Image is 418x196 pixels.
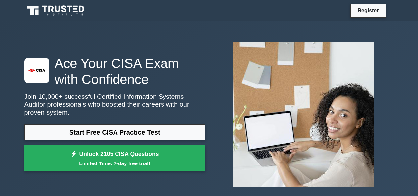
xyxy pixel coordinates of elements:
a: Start Free CISA Practice Test [24,124,205,140]
p: Join 10,000+ successful Certified Information Systems Auditor professionals who boosted their car... [24,93,205,116]
small: Limited Time: 7-day free trial! [33,160,197,167]
h1: Ace Your CISA Exam with Confidence [24,55,205,87]
a: Register [353,6,383,15]
a: Unlock 2105 CISA QuestionsLimited Time: 7-day free trial! [24,145,205,172]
